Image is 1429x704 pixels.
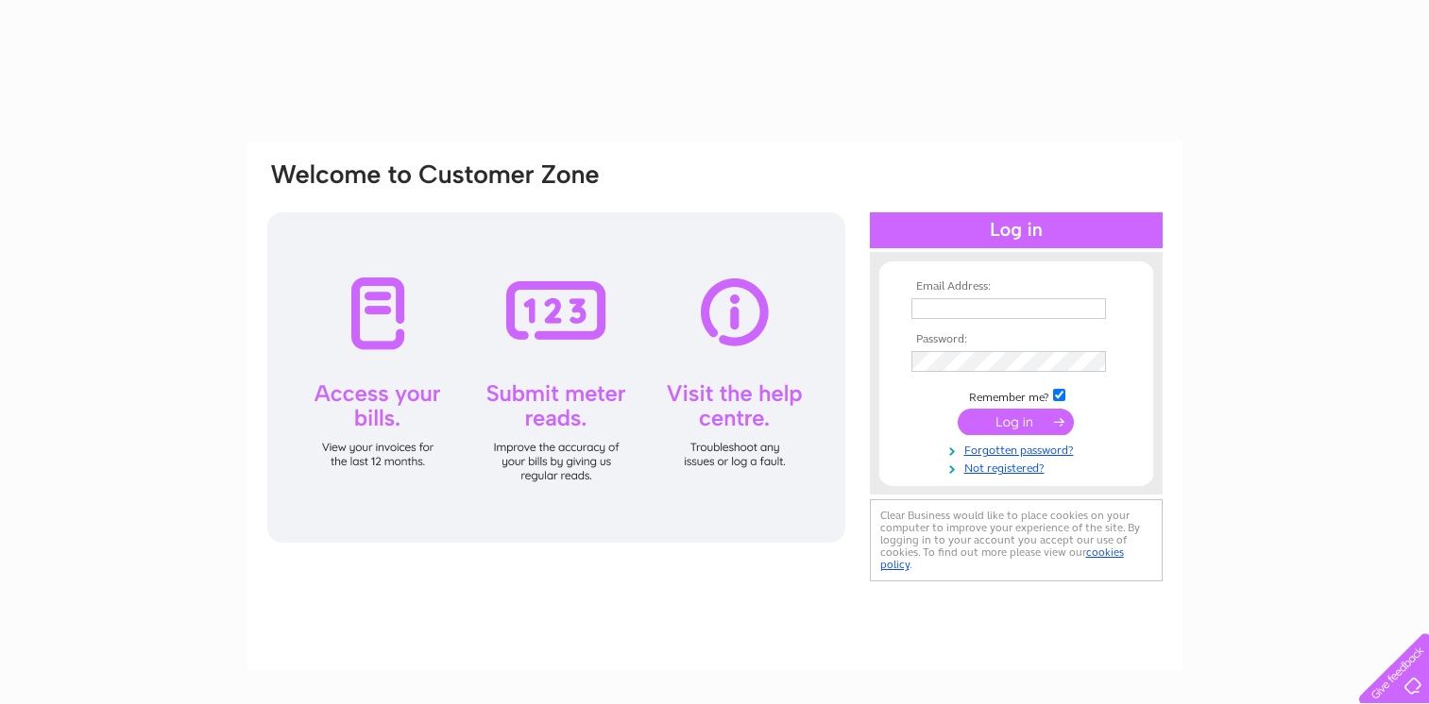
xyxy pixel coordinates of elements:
[958,409,1074,435] input: Submit
[907,280,1126,293] th: Email Address:
[911,458,1126,476] a: Not registered?
[870,499,1163,581] div: Clear Business would like to place cookies on your computer to improve your experience of the sit...
[907,333,1126,346] th: Password:
[907,386,1126,405] td: Remember me?
[911,440,1126,458] a: Forgotten password?
[880,545,1124,571] a: cookies policy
